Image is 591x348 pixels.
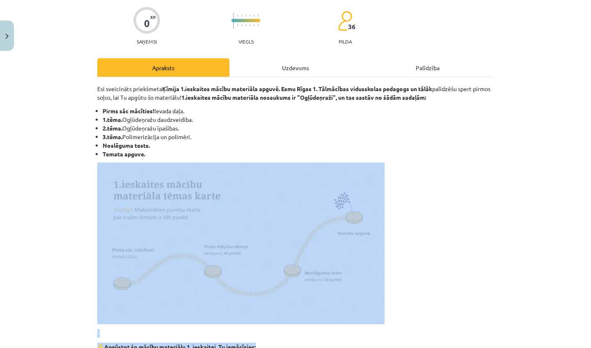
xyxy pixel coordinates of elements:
img: icon-short-line-57e1e144782c952c97e751825c79c345078a6d821885a25fce030b3d8c18986b.svg [237,24,238,26]
img: icon-short-line-57e1e144782c952c97e751825c79c345078a6d821885a25fce030b3d8c18986b.svg [250,15,250,17]
img: icon-short-line-57e1e144782c952c97e751825c79c345078a6d821885a25fce030b3d8c18986b.svg [241,24,242,26]
span: 36 [348,23,355,30]
li: Polimerizācija un polimēri. [103,133,494,141]
div: Uzdevums [229,58,362,77]
strong: 3.tēma. [103,133,122,140]
div: Apraksts [97,58,229,77]
p: Viegls [238,39,254,44]
li: Ogļūdeņražu īpašības. [103,124,494,133]
div: Palīdzība [362,58,494,77]
strong: Pirms sāc mācīties! [103,107,154,114]
img: icon-close-lesson-0947bae3869378f0d4975bcd49f059093ad1ed9edebbc8119c70593378902aed.svg [5,34,9,39]
li: Ogļūdeņražu daudzveidība. [103,115,494,124]
strong: 1.ieskaites mācību materiāla nosaukums ir "Ogļūdeņraži", un tas sastāv no šādām sadaļām: [181,94,426,101]
img: icon-short-line-57e1e144782c952c97e751825c79c345078a6d821885a25fce030b3d8c18986b.svg [250,24,250,26]
p: Saņemsi [133,39,160,44]
img: icon-short-line-57e1e144782c952c97e751825c79c345078a6d821885a25fce030b3d8c18986b.svg [241,15,242,17]
strong: Noslēguma tests. [103,142,150,149]
span: XP [150,15,156,19]
strong: Ķīmija [162,85,179,92]
strong: Temata apguve. [103,150,145,158]
img: icon-long-line-d9ea69661e0d244f92f715978eff75569469978d946b2353a9bb055b3ed8787d.svg [233,13,234,29]
strong: 1.ieskaites mācību materiāla apguvē. Esmu Rīgas 1. Tālmācības vidusskolas pedagogs un tālāk [181,85,432,92]
img: icon-short-line-57e1e144782c952c97e751825c79c345078a6d821885a25fce030b3d8c18986b.svg [237,15,238,17]
img: icon-short-line-57e1e144782c952c97e751825c79c345078a6d821885a25fce030b3d8c18986b.svg [245,15,246,17]
strong: 1.tēma. [103,116,122,123]
li: Ievada daļa. [103,107,494,115]
p: Esi sveicināts priekšmeta palīdzēšu spert pirmos soļus, lai Tu apgūtu šo materiālu! [97,85,494,102]
p: pilda [339,39,352,44]
strong: 2.tēma. [103,124,122,132]
img: students-c634bb4e5e11cddfef0936a35e636f08e4e9abd3cc4e673bd6f9a4125e45ecb1.svg [338,11,352,31]
div: 0 [144,18,150,29]
img: icon-short-line-57e1e144782c952c97e751825c79c345078a6d821885a25fce030b3d8c18986b.svg [245,24,246,26]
